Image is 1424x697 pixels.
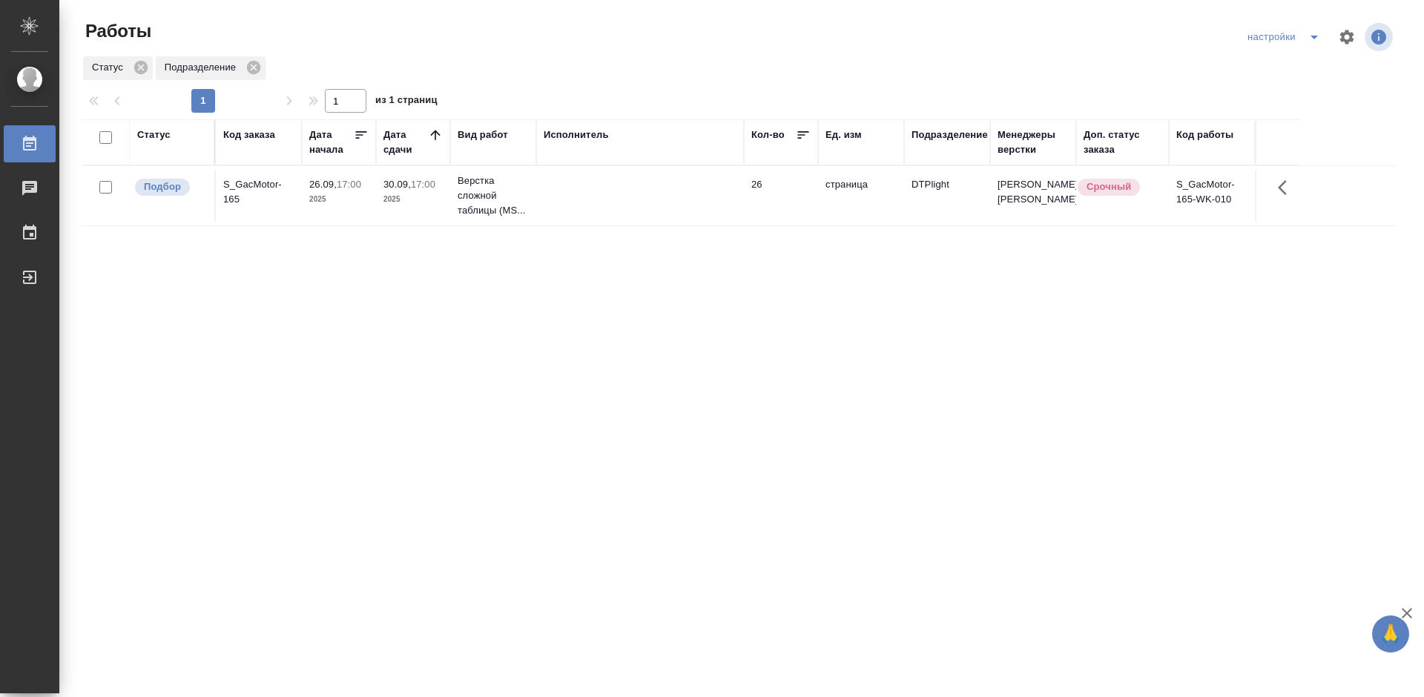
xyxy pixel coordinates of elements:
div: Исполнитель [544,128,609,142]
td: DTPlight [904,170,990,222]
p: Подразделение [165,60,241,75]
p: Подбор [144,179,181,194]
div: Доп. статус заказа [1084,128,1161,157]
span: Посмотреть информацию [1365,23,1396,51]
button: 🙏 [1372,615,1409,653]
p: Срочный [1087,179,1131,194]
div: Подразделение [156,56,266,80]
div: Менеджеры верстки [998,128,1069,157]
p: 30.09, [383,179,411,190]
div: Дата начала [309,128,354,157]
div: split button [1244,25,1329,49]
div: Код заказа [223,128,275,142]
div: Подразделение [912,128,988,142]
td: S_GacMotor-165-WK-010 [1169,170,1255,222]
td: 26 [744,170,818,222]
div: S_GacMotor-165 [223,177,294,207]
p: 17:00 [411,179,435,190]
span: Настроить таблицу [1329,19,1365,55]
div: Статус [137,128,171,142]
p: [PERSON_NAME], [PERSON_NAME] [998,177,1069,207]
div: Кол-во [751,128,785,142]
p: 2025 [309,192,369,207]
p: 26.09, [309,179,337,190]
p: 17:00 [337,179,361,190]
span: Работы [82,19,151,43]
span: из 1 страниц [375,91,438,113]
p: 2025 [383,192,443,207]
div: Ед. изм [825,128,862,142]
div: Дата сдачи [383,128,428,157]
div: Можно подбирать исполнителей [133,177,207,197]
div: Вид работ [458,128,508,142]
td: страница [818,170,904,222]
p: Статус [92,60,128,75]
div: Код работы [1176,128,1233,142]
p: Верстка сложной таблицы (MS... [458,174,529,218]
div: Статус [83,56,153,80]
button: Здесь прячутся важные кнопки [1269,170,1305,205]
span: 🙏 [1378,618,1403,650]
